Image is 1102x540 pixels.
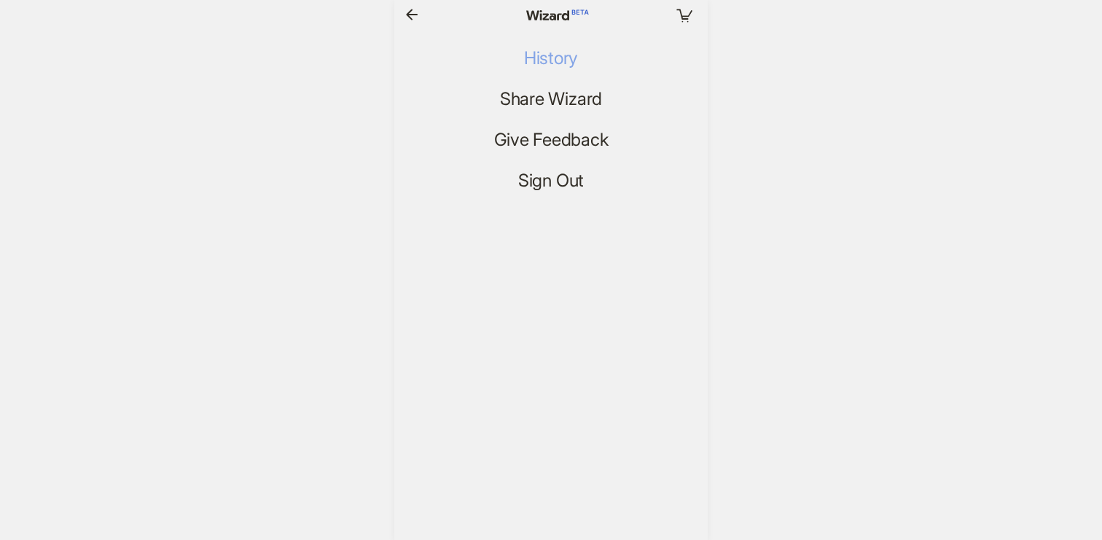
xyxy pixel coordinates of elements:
span: Sign Out [518,171,584,192]
button: Share Wizard [488,87,614,111]
span: Give Feedback [494,130,609,151]
button: History [512,47,590,70]
span: History [524,48,578,69]
span: Share Wizard [500,89,602,110]
a: Give Feedback [482,128,620,152]
button: Sign Out [507,169,595,192]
